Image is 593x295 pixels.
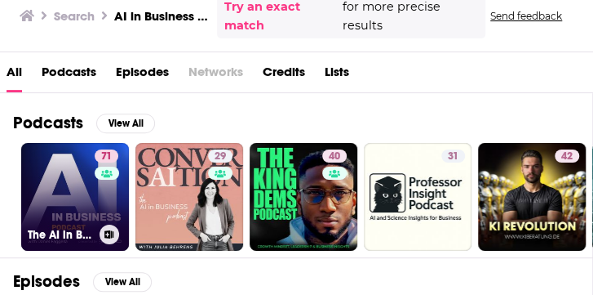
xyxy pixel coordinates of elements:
span: 29 [215,149,226,165]
a: 29 [135,143,243,251]
a: 71 [95,150,118,163]
a: 42 [478,143,586,251]
a: 71The AI in Business Podcast [21,143,129,251]
a: Lists [325,59,349,92]
a: 31 [364,143,471,251]
h3: AI in Business Podcast [114,8,210,24]
a: 40 [322,150,347,163]
a: 29 [208,150,232,163]
h3: Search [54,8,95,24]
a: 40 [250,143,357,251]
button: View All [96,114,155,133]
a: 31 [441,150,465,163]
a: All [7,59,22,92]
a: PodcastsView All [13,113,155,133]
h2: Podcasts [13,113,83,133]
a: Episodes [116,59,169,92]
button: Send feedback [485,9,567,23]
a: 42 [555,150,579,163]
span: 42 [561,149,573,165]
span: 71 [101,149,112,165]
h2: Episodes [13,271,80,292]
span: 40 [329,149,340,165]
a: Credits [263,59,305,92]
span: Networks [188,59,243,92]
a: EpisodesView All [13,271,152,292]
span: 31 [448,149,458,165]
button: View All [93,272,152,292]
h3: The AI in Business Podcast [28,228,93,242]
a: Podcasts [42,59,96,92]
